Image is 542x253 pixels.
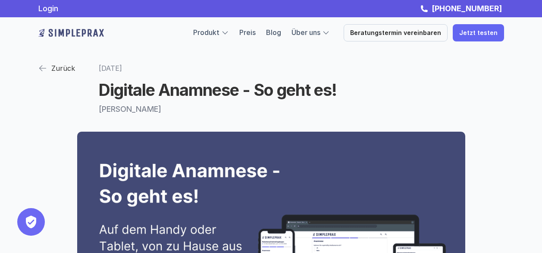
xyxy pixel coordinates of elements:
[99,80,444,100] h1: Digitale Anamnese - So geht es!
[291,28,320,37] a: Über uns
[350,29,441,37] p: Beratungstermin vereinbaren
[459,29,498,37] p: Jetzt testen
[344,24,448,41] a: Beratungstermin vereinbaren
[51,62,75,75] p: Zurück
[193,28,219,37] a: Produkt
[239,28,256,37] a: Preis
[99,104,444,114] p: [PERSON_NAME]
[429,4,504,13] a: [PHONE_NUMBER]
[266,28,281,37] a: Blog
[38,4,58,13] a: Login
[99,60,444,76] p: [DATE]
[432,4,502,13] strong: [PHONE_NUMBER]
[38,60,75,76] a: Zurück
[453,24,504,41] a: Jetzt testen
